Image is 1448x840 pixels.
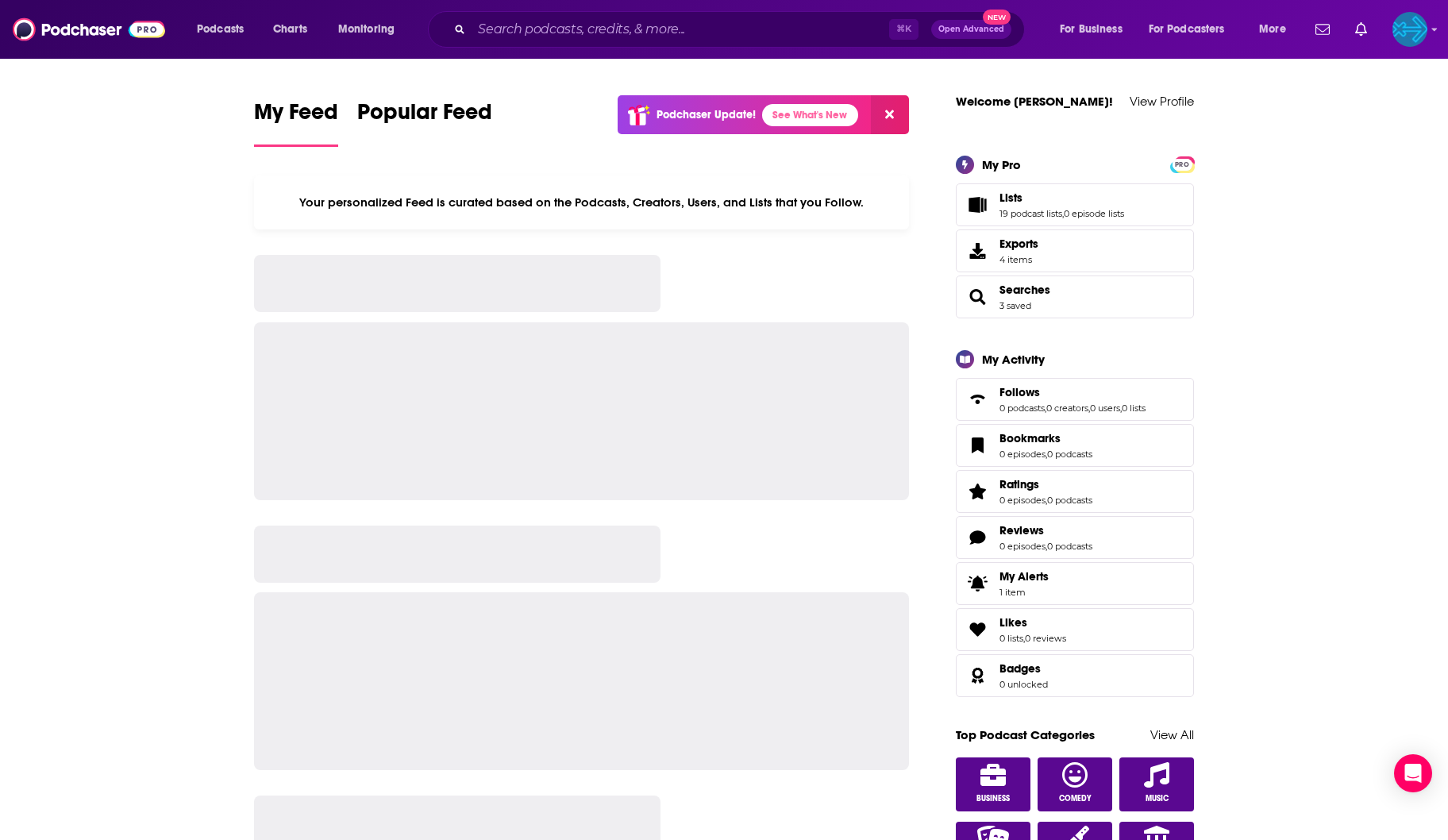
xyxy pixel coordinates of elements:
[961,665,993,687] a: Badges
[961,388,993,410] a: Follows
[1023,633,1025,644] span: ,
[999,237,1038,251] span: Exports
[1120,403,1122,414] span: ,
[254,98,338,135] span: My Feed
[999,477,1039,491] span: Ratings
[956,424,1194,467] span: Bookmarks
[976,794,1010,803] span: Business
[999,449,1046,460] a: 0 episodes
[254,175,909,229] div: Your personalized Feed is curated based on the Podcasts, Creators, Users, and Lists that you Follow.
[1248,17,1306,42] button: open menu
[956,562,1194,605] a: My Alerts
[1047,449,1092,460] a: 0 podcasts
[1025,633,1066,644] a: 0 reviews
[1119,757,1194,811] a: Music
[1349,16,1373,43] a: Show notifications dropdown
[982,157,1021,172] div: My Pro
[357,98,492,135] span: Popular Feed
[961,286,993,308] a: Searches
[1046,541,1047,552] span: ,
[956,183,1194,226] span: Lists
[956,516,1194,559] span: Reviews
[956,276,1194,318] span: Searches
[961,434,993,457] a: Bookmarks
[961,194,993,216] a: Lists
[999,385,1146,399] a: Follows
[1062,208,1064,219] span: ,
[357,98,492,147] a: Popular Feed
[999,300,1031,311] a: 3 saved
[1047,541,1092,552] a: 0 podcasts
[1122,403,1146,414] a: 0 lists
[961,572,993,595] span: My Alerts
[999,569,1049,584] span: My Alerts
[1173,159,1192,171] span: PRO
[254,98,338,147] a: My Feed
[999,208,1062,219] a: 19 podcast lists
[931,20,1011,39] button: Open AdvancedNew
[657,108,756,121] p: Podchaser Update!
[327,17,415,42] button: open menu
[956,470,1194,513] span: Ratings
[1038,757,1112,811] a: Comedy
[1392,12,1427,47] span: Logged in as backbonemedia
[999,403,1045,414] a: 0 podcasts
[472,17,889,42] input: Search podcasts, credits, & more...
[443,11,1040,48] div: Search podcasts, credits, & more...
[956,727,1095,742] a: Top Podcast Categories
[1309,16,1336,43] a: Show notifications dropdown
[999,254,1038,265] span: 4 items
[273,18,307,40] span: Charts
[1259,18,1286,40] span: More
[999,587,1049,598] span: 1 item
[1173,157,1192,169] a: PRO
[1088,403,1090,414] span: ,
[956,229,1194,272] a: Exports
[999,661,1041,676] span: Badges
[1049,17,1142,42] button: open menu
[999,431,1061,445] span: Bookmarks
[338,18,395,40] span: Monitoring
[956,757,1030,811] a: Business
[762,104,858,126] a: See What's New
[956,654,1194,697] span: Badges
[889,19,918,40] span: ⌘ K
[999,523,1092,538] a: Reviews
[1045,403,1046,414] span: ,
[999,615,1027,630] span: Likes
[999,385,1040,399] span: Follows
[1392,12,1427,47] img: User Profile
[999,661,1048,676] a: Badges
[999,495,1046,506] a: 0 episodes
[1146,794,1169,803] span: Music
[1394,754,1432,792] div: Open Intercom Messenger
[961,618,993,641] a: Likes
[999,679,1048,690] a: 0 unlocked
[999,615,1066,630] a: Likes
[197,18,244,40] span: Podcasts
[961,480,993,503] a: Ratings
[999,523,1044,538] span: Reviews
[938,25,1004,33] span: Open Advanced
[956,378,1194,421] span: Follows
[1047,495,1092,506] a: 0 podcasts
[983,10,1011,25] span: New
[1090,403,1120,414] a: 0 users
[982,352,1045,367] div: My Activity
[999,477,1092,491] a: Ratings
[1138,17,1248,42] button: open menu
[1060,18,1123,40] span: For Business
[1059,794,1092,803] span: Comedy
[956,608,1194,651] span: Likes
[961,240,993,262] span: Exports
[999,283,1050,297] a: Searches
[1150,727,1194,742] a: View All
[999,431,1092,445] a: Bookmarks
[13,14,165,44] img: Podchaser - Follow, Share and Rate Podcasts
[1149,18,1225,40] span: For Podcasters
[999,191,1124,205] a: Lists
